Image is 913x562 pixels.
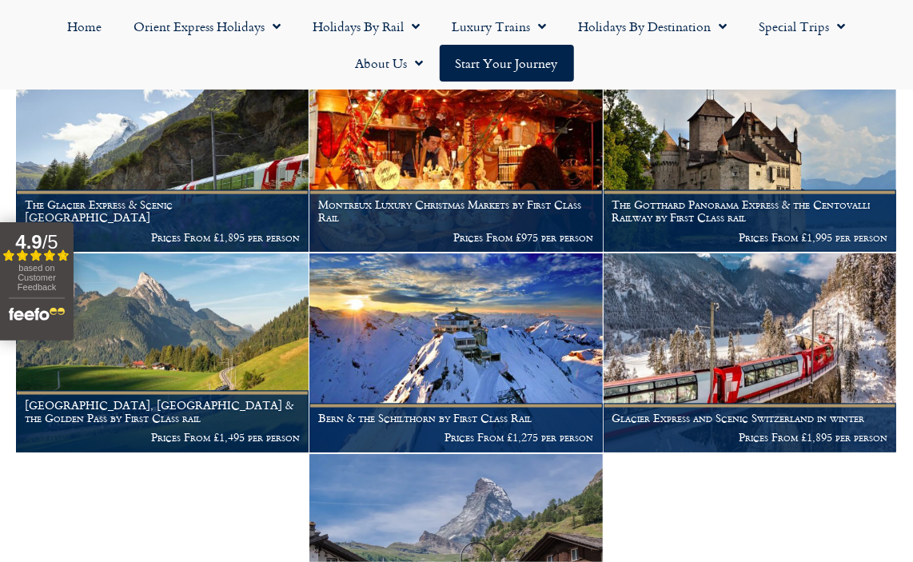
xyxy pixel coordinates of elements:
p: Prices From £1,995 per person [612,231,887,244]
h1: [GEOGRAPHIC_DATA], [GEOGRAPHIC_DATA] & the Golden Pass by First Class rail [25,399,300,424]
h1: The Gotthard Panorama Express & the Centovalli Railway by First Class rail [612,198,887,224]
p: Prices From £975 per person [318,231,593,244]
p: Prices From £1,895 per person [612,432,887,444]
p: Prices From £1,895 per person [25,231,300,244]
h1: The Glacier Express & Scenic [GEOGRAPHIC_DATA] [25,198,300,224]
a: Bern & the Schilthorn by First Class Rail Prices From £1,275 per person [309,253,603,453]
img: Chateau de Chillon Montreux [604,53,896,252]
a: Montreux Luxury Christmas Markets by First Class Rail Prices From £975 per person [309,53,603,253]
a: Orient Express Holidays [118,8,297,45]
a: Home [52,8,118,45]
p: Prices From £1,495 per person [25,432,300,444]
nav: Menu [8,8,905,82]
p: Prices From £1,275 per person [318,432,593,444]
a: Glacier Express and Scenic Switzerland in winter Prices From £1,895 per person [604,253,897,453]
h1: Montreux Luxury Christmas Markets by First Class Rail [318,198,593,224]
a: [GEOGRAPHIC_DATA], [GEOGRAPHIC_DATA] & the Golden Pass by First Class rail Prices From £1,495 per... [16,253,309,453]
a: The Gotthard Panorama Express & the Centovalli Railway by First Class rail Prices From £1,995 per... [604,53,897,253]
a: Special Trips [744,8,862,45]
a: About Us [340,45,440,82]
a: Holidays by Destination [563,8,744,45]
h1: Bern & the Schilthorn by First Class Rail [318,412,593,424]
h1: Glacier Express and Scenic Switzerland in winter [612,412,887,424]
a: The Glacier Express & Scenic [GEOGRAPHIC_DATA] Prices From £1,895 per person [16,53,309,253]
a: Start your Journey [440,45,574,82]
a: Luxury Trains [437,8,563,45]
a: Holidays by Rail [297,8,437,45]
